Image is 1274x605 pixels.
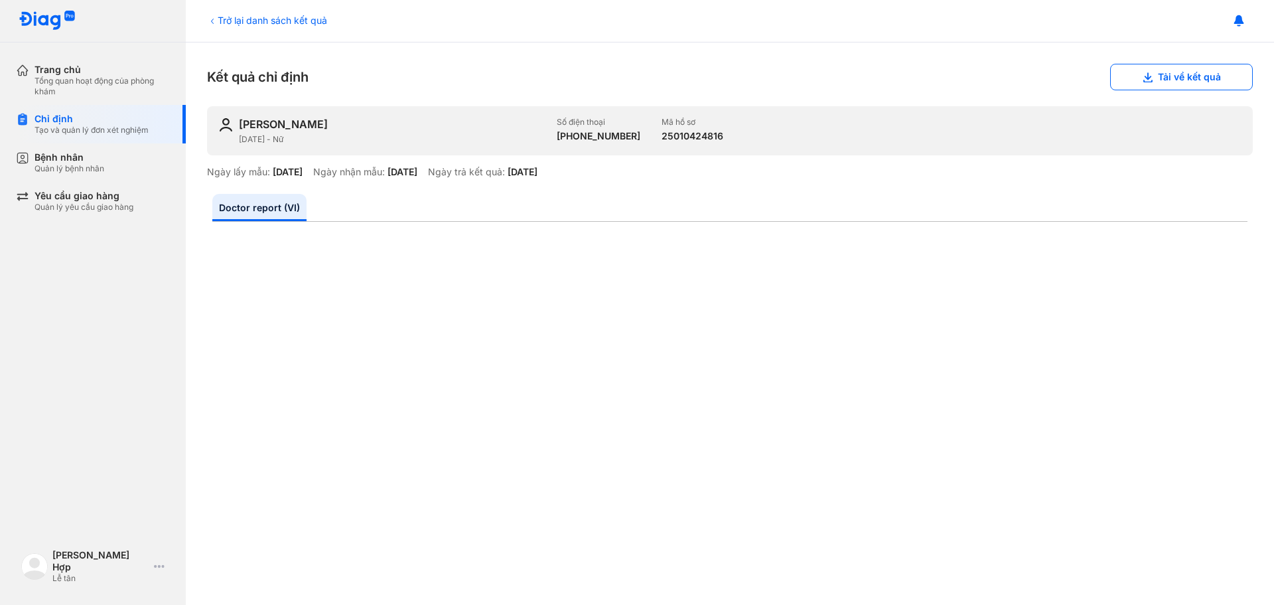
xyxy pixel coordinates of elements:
[313,166,385,178] div: Ngày nhận mẫu:
[428,166,505,178] div: Ngày trả kết quả:
[35,125,149,135] div: Tạo và quản lý đơn xét nghiệm
[207,13,327,27] div: Trở lại danh sách kết quả
[35,151,104,163] div: Bệnh nhân
[35,163,104,174] div: Quản lý bệnh nhân
[35,202,133,213] div: Quản lý yêu cầu giao hàng
[19,11,76,31] img: logo
[207,166,270,178] div: Ngày lấy mẫu:
[508,166,537,178] div: [DATE]
[207,64,1253,90] div: Kết quả chỉ định
[239,134,546,145] div: [DATE] - Nữ
[35,113,149,125] div: Chỉ định
[388,166,417,178] div: [DATE]
[35,76,170,97] div: Tổng quan hoạt động của phòng khám
[212,194,307,221] a: Doctor report (VI)
[35,190,133,202] div: Yêu cầu giao hàng
[557,117,640,128] div: Số điện thoại
[1110,64,1253,90] button: Tải về kết quả
[557,130,640,142] div: [PHONE_NUMBER]
[239,117,328,131] div: [PERSON_NAME]
[273,166,303,178] div: [DATE]
[21,553,48,580] img: logo
[35,64,170,76] div: Trang chủ
[662,117,723,128] div: Mã hồ sơ
[662,130,723,142] div: 25010424816
[52,549,149,573] div: [PERSON_NAME] Hợp
[218,117,234,133] img: user-icon
[52,573,149,584] div: Lễ tân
